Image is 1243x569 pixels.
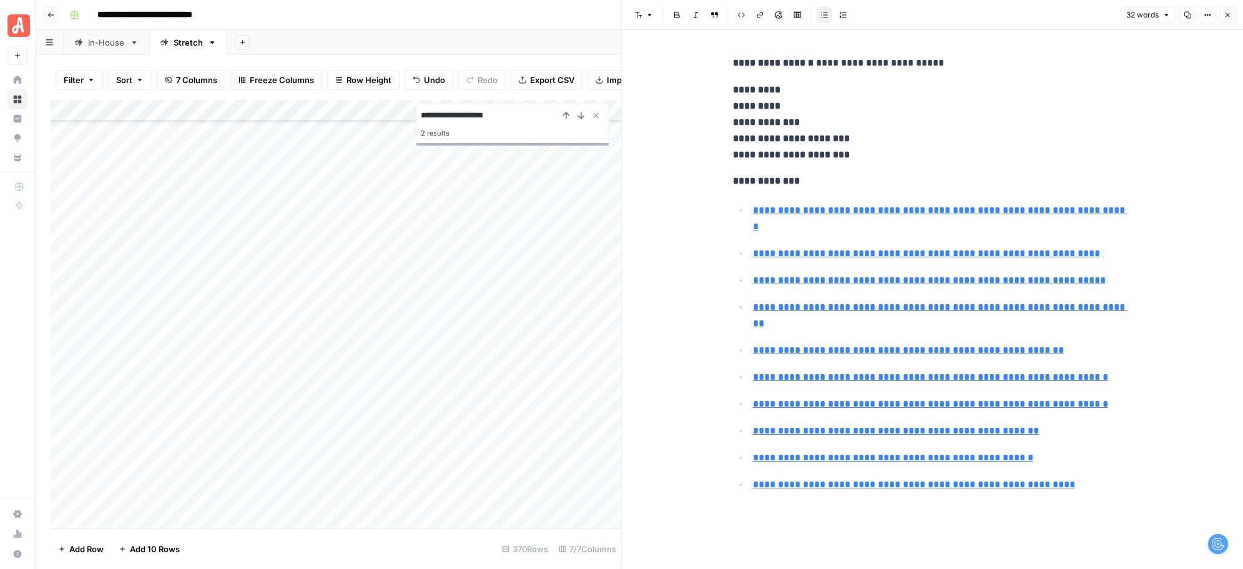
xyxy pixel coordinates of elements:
[7,504,27,524] a: Settings
[7,109,27,129] a: Insights
[176,74,217,86] span: 7 Columns
[108,70,152,90] button: Sort
[230,70,322,90] button: Freeze Columns
[157,70,225,90] button: 7 Columns
[587,70,660,90] button: Import CSV
[7,524,27,544] a: Usage
[589,108,604,123] button: Close Search
[424,74,445,86] span: Undo
[346,74,391,86] span: Row Height
[149,30,227,55] a: Stretch
[7,70,27,90] a: Home
[559,108,574,123] button: Previous Result
[174,36,203,49] div: Stretch
[56,70,103,90] button: Filter
[7,14,30,37] img: Angi Logo
[478,74,498,86] span: Redo
[530,74,574,86] span: Export CSV
[7,10,27,41] button: Workspace: Angi
[64,30,149,55] a: In-House
[250,74,314,86] span: Freeze Columns
[51,539,111,559] button: Add Row
[7,147,27,167] a: Your Data
[1121,7,1176,23] button: 32 words
[327,70,400,90] button: Row Height
[421,126,604,141] div: 2 results
[116,74,132,86] span: Sort
[7,128,27,148] a: Opportunities
[130,543,180,555] span: Add 10 Rows
[1126,9,1159,21] span: 32 words
[88,36,125,49] div: In-House
[574,108,589,123] button: Next Result
[511,70,582,90] button: Export CSV
[554,539,622,559] div: 7/7 Columns
[7,544,27,564] button: Help + Support
[69,543,104,555] span: Add Row
[64,74,84,86] span: Filter
[111,539,187,559] button: Add 10 Rows
[607,74,652,86] span: Import CSV
[7,89,27,109] a: Browse
[458,70,506,90] button: Redo
[497,539,554,559] div: 370 Rows
[405,70,453,90] button: Undo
